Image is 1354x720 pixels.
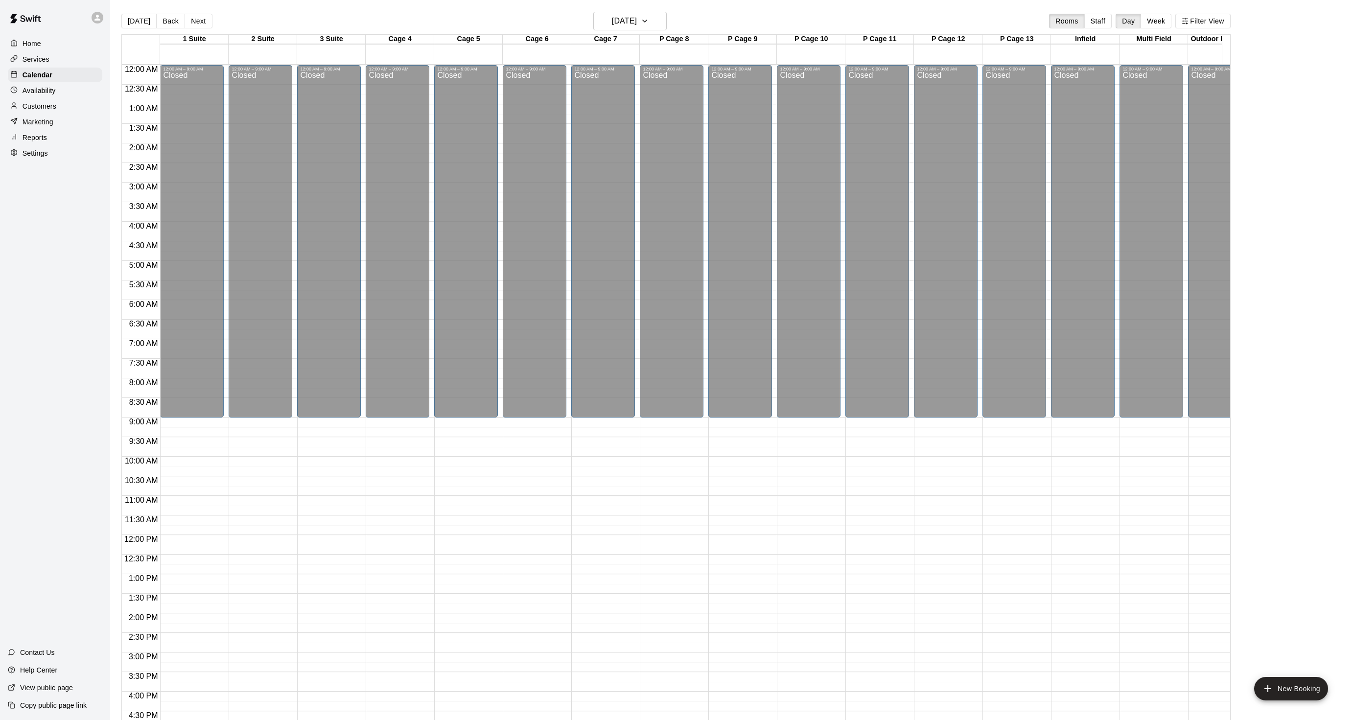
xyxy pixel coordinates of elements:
div: 12:00 AM – 9:00 AM: Closed [503,65,566,418]
div: Infield [1051,35,1120,44]
p: Calendar [23,70,52,80]
div: 12:00 AM – 9:00 AM: Closed [160,65,224,418]
a: Customers [8,99,102,114]
div: 12:00 AM – 9:00 AM: Closed [366,65,429,418]
span: 3:30 PM [126,672,161,680]
div: Closed [1191,71,1249,421]
p: Home [23,39,41,48]
h6: [DATE] [612,14,637,28]
p: Copy public page link [20,700,87,710]
p: Settings [23,148,48,158]
span: 12:30 PM [122,555,160,563]
span: 5:30 AM [127,280,161,289]
div: 12:00 AM – 9:00 AM: Closed [571,65,635,418]
button: Week [1141,14,1171,28]
div: Cage 6 [503,35,571,44]
div: 12:00 AM – 9:00 AM: Closed [1120,65,1183,418]
div: 12:00 AM – 9:00 AM: Closed [1188,65,1252,418]
div: 12:00 AM – 9:00 AM: Closed [914,65,978,418]
div: Closed [232,71,289,421]
p: Help Center [20,665,57,675]
div: Closed [574,71,632,421]
span: 7:30 AM [127,359,161,367]
div: 12:00 AM – 9:00 AM [848,67,906,71]
span: 9:30 AM [127,437,161,445]
span: 6:30 AM [127,320,161,328]
div: 12:00 AM – 9:00 AM: Closed [229,65,292,418]
div: Closed [643,71,700,421]
span: 1:30 PM [126,594,161,602]
div: P Cage 12 [914,35,982,44]
div: 2 Suite [229,35,297,44]
span: 12:00 PM [122,535,160,543]
button: Back [156,14,185,28]
div: 12:00 AM – 9:00 AM: Closed [982,65,1046,418]
div: 12:00 AM – 9:00 AM [780,67,838,71]
a: Reports [8,130,102,145]
span: 2:00 AM [127,143,161,152]
span: 4:30 PM [126,711,161,720]
div: Cage 7 [571,35,640,44]
div: Closed [917,71,975,421]
div: 12:00 AM – 9:00 AM [369,67,426,71]
div: Closed [780,71,838,421]
span: 2:30 AM [127,163,161,171]
a: Home [8,36,102,51]
div: 12:00 AM – 9:00 AM [1054,67,1112,71]
a: Availability [8,83,102,98]
div: 12:00 AM – 9:00 AM [711,67,769,71]
div: 12:00 AM – 9:00 AM [506,67,563,71]
button: Rooms [1049,14,1084,28]
p: Availability [23,86,56,95]
div: Closed [711,71,769,421]
div: Closed [848,71,906,421]
span: 4:30 AM [127,241,161,250]
div: Closed [300,71,358,421]
a: Marketing [8,115,102,129]
div: 1 Suite [160,35,229,44]
div: Calendar [8,68,102,82]
div: 12:00 AM – 9:00 AM [300,67,358,71]
div: P Cage 11 [845,35,914,44]
button: Next [185,14,212,28]
div: Cage 4 [366,35,434,44]
span: 12:30 AM [122,85,161,93]
div: 12:00 AM – 9:00 AM [437,67,495,71]
p: Customers [23,101,56,111]
span: 10:30 AM [122,476,161,485]
span: 3:00 PM [126,652,161,661]
p: Contact Us [20,648,55,657]
p: Reports [23,133,47,142]
span: 3:00 AM [127,183,161,191]
span: 2:00 PM [126,613,161,622]
span: 7:00 AM [127,339,161,348]
div: 12:00 AM – 9:00 AM [1191,67,1249,71]
span: 6:00 AM [127,300,161,308]
div: 12:00 AM – 9:00 AM: Closed [434,65,498,418]
span: 1:00 AM [127,104,161,113]
div: 12:00 AM – 9:00 AM [643,67,700,71]
span: 11:30 AM [122,515,161,524]
div: Closed [1122,71,1180,421]
span: 1:00 PM [126,574,161,582]
button: Filter View [1175,14,1230,28]
a: Services [8,52,102,67]
button: Staff [1084,14,1112,28]
button: [DATE] [121,14,157,28]
div: 12:00 AM – 9:00 AM: Closed [845,65,909,418]
div: 12:00 AM – 9:00 AM [232,67,289,71]
span: 4:00 AM [127,222,161,230]
span: 5:00 AM [127,261,161,269]
div: Closed [985,71,1043,421]
span: 8:30 AM [127,398,161,406]
div: Multi Field [1120,35,1188,44]
div: Closed [1054,71,1112,421]
div: 12:00 AM – 9:00 AM: Closed [1051,65,1115,418]
span: 4:00 PM [126,692,161,700]
span: 11:00 AM [122,496,161,504]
